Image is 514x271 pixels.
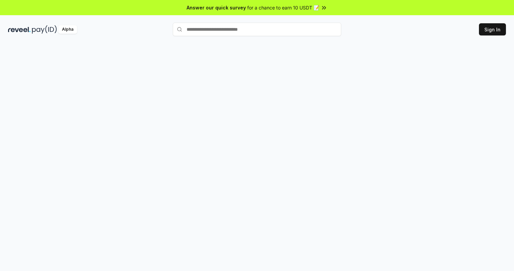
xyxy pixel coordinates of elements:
img: reveel_dark [8,25,31,34]
span: Answer our quick survey [187,4,246,11]
span: for a chance to earn 10 USDT 📝 [247,4,319,11]
button: Sign In [479,23,506,35]
img: pay_id [32,25,57,34]
div: Alpha [58,25,77,34]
